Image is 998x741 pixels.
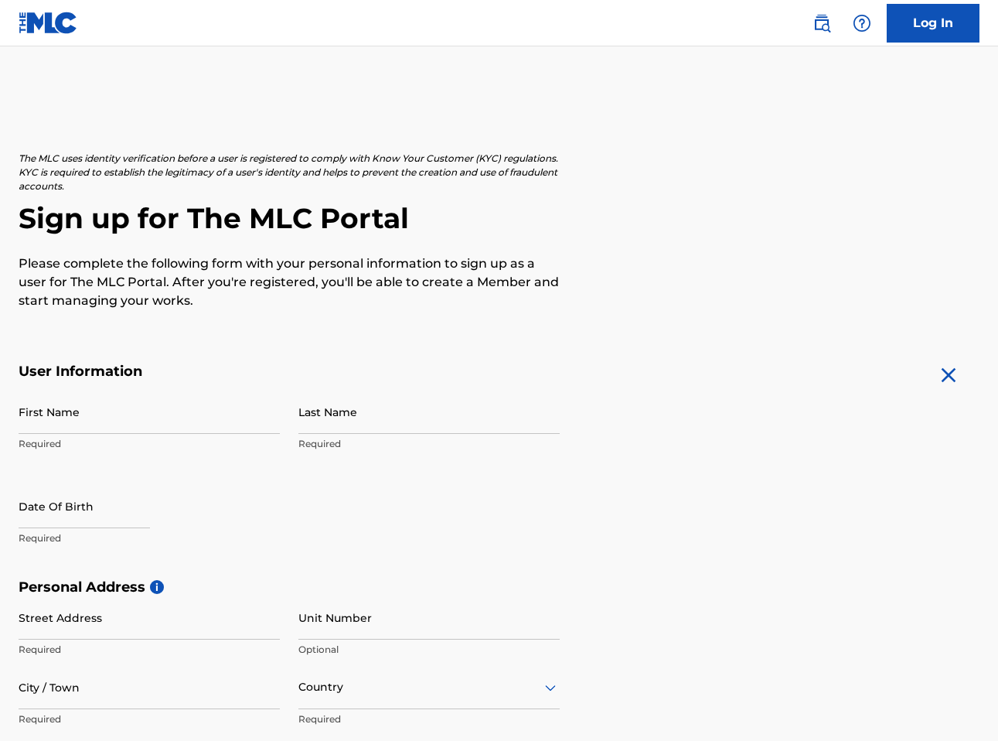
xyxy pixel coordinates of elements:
[19,363,560,381] h5: User Information
[298,712,560,726] p: Required
[19,579,979,596] h5: Personal Address
[19,643,280,657] p: Required
[19,254,560,310] p: Please complete the following form with your personal information to sign up as a user for The ML...
[887,4,979,43] a: Log In
[298,437,560,451] p: Required
[846,8,877,39] div: Help
[19,437,280,451] p: Required
[19,531,280,545] p: Required
[19,12,78,34] img: MLC Logo
[806,8,837,39] a: Public Search
[19,152,560,193] p: The MLC uses identity verification before a user is registered to comply with Know Your Customer ...
[19,201,979,236] h2: Sign up for The MLC Portal
[812,14,831,32] img: search
[936,363,961,388] img: close
[150,580,164,594] span: i
[298,643,560,657] p: Optional
[19,712,280,726] p: Required
[853,14,871,32] img: help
